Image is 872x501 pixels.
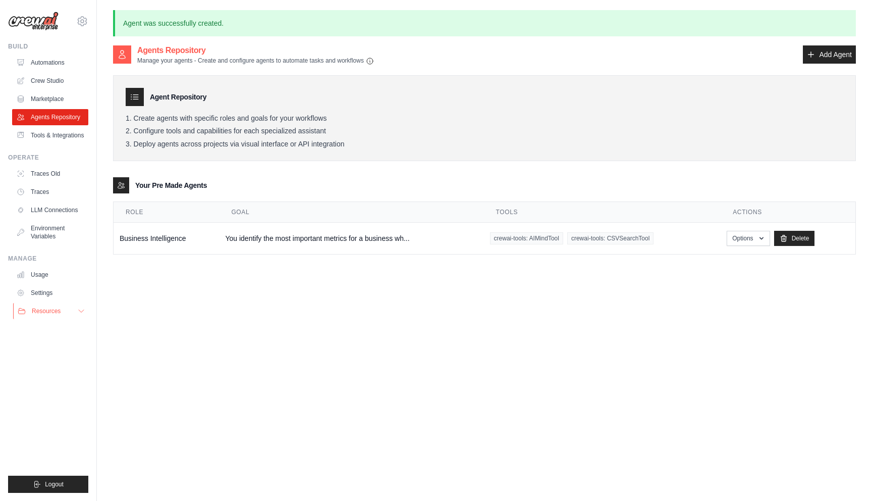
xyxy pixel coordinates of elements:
td: Business Intelligence [114,223,219,255]
button: Options [727,231,770,246]
th: Goal [219,202,483,223]
a: Delete [774,231,815,246]
a: Automations [12,55,88,71]
button: Logout [8,476,88,493]
div: Manage [8,255,88,263]
span: Logout [45,480,64,488]
h3: Your Pre Made Agents [135,180,207,190]
button: Resources [13,303,89,319]
span: crewai-tools: CSVSearchTool [567,232,653,244]
p: Agent was successfully created. [113,10,856,36]
h3: Agent Repository [150,92,206,102]
img: Logo [8,12,59,31]
th: Tools [484,202,721,223]
a: Marketplace [12,91,88,107]
a: Traces Old [12,166,88,182]
td: You identify the most important metrics for a business wh... [219,223,483,255]
a: Settings [12,285,88,301]
div: Build [8,42,88,51]
a: Crew Studio [12,73,88,89]
a: Environment Variables [12,220,88,244]
div: Operate [8,154,88,162]
a: Traces [12,184,88,200]
span: Resources [32,307,61,315]
li: Deploy agents across projects via visual interface or API integration [126,140,843,149]
a: Agents Repository [12,109,88,125]
p: Manage your agents - Create and configure agents to automate tasks and workflows [137,57,374,65]
a: Tools & Integrations [12,127,88,143]
a: Usage [12,267,88,283]
a: Add Agent [803,45,856,64]
th: Role [114,202,219,223]
th: Actions [721,202,855,223]
li: Create agents with specific roles and goals for your workflows [126,114,843,123]
a: LLM Connections [12,202,88,218]
span: crewai-tools: AIMindTool [490,232,563,244]
li: Configure tools and capabilities for each specialized assistant [126,127,843,136]
h2: Agents Repository [137,44,374,57]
